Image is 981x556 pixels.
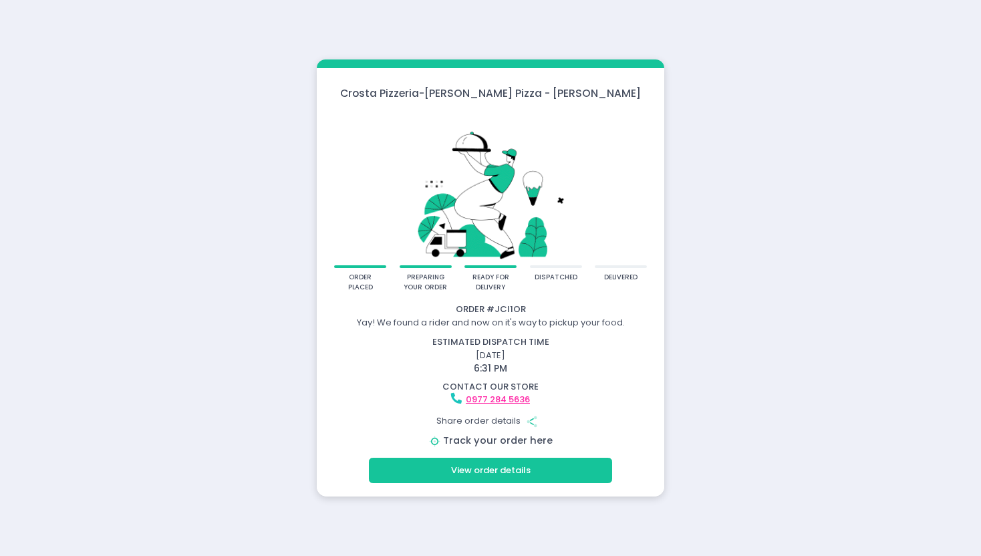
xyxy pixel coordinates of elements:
[474,362,507,375] span: 6:31 PM
[317,86,664,101] div: Crosta Pizzeria - [PERSON_NAME] Pizza - [PERSON_NAME]
[404,273,447,292] div: preparing your order
[319,303,662,316] div: Order # JCI1OR
[311,335,671,376] div: [DATE]
[466,393,530,406] a: 0977 284 5636
[535,273,577,283] div: dispatched
[469,273,513,292] div: ready for delivery
[339,273,382,292] div: order placed
[319,380,662,394] div: contact our store
[604,273,638,283] div: delivered
[319,335,662,349] div: estimated dispatch time
[319,316,662,329] div: Yay! We found a rider and now on it's way to pickup your food.
[369,458,612,483] button: View order details
[319,408,662,434] div: Share order details
[443,434,553,447] a: Track your order here
[334,110,647,265] img: talkie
